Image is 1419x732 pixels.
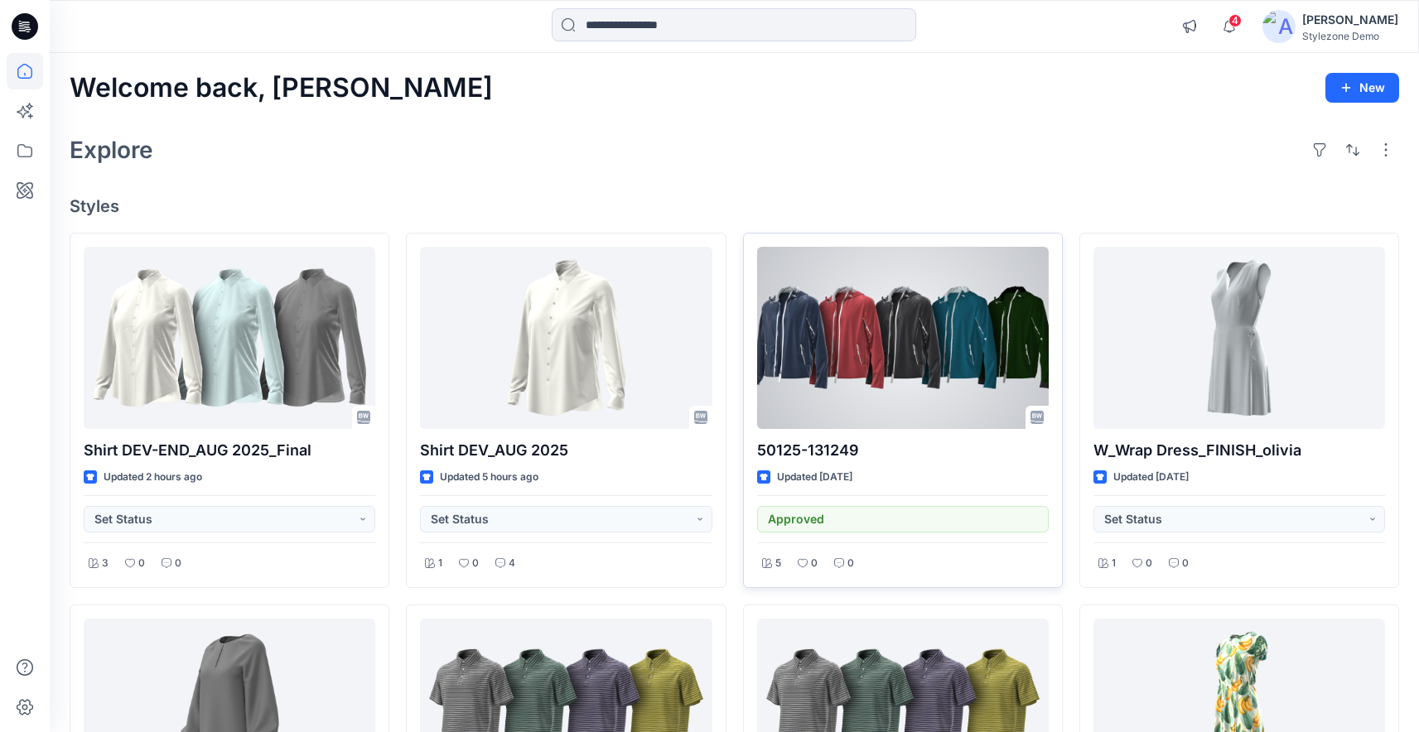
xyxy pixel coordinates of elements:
[104,469,202,486] p: Updated 2 hours ago
[1182,555,1189,572] p: 0
[1146,555,1152,572] p: 0
[420,439,712,462] p: Shirt DEV_AUG 2025
[175,555,181,572] p: 0
[472,555,479,572] p: 0
[84,439,375,462] p: Shirt DEV-END_AUG 2025_Final
[1302,10,1398,30] div: [PERSON_NAME]
[70,73,493,104] h2: Welcome back, [PERSON_NAME]
[757,439,1049,462] p: 50125-131249
[1302,30,1398,42] div: Stylezone Demo
[70,137,153,163] h2: Explore
[420,247,712,429] a: Shirt DEV_AUG 2025
[438,555,442,572] p: 1
[1228,14,1242,27] span: 4
[777,469,852,486] p: Updated [DATE]
[138,555,145,572] p: 0
[84,247,375,429] a: Shirt DEV-END_AUG 2025_Final
[847,555,854,572] p: 0
[811,555,818,572] p: 0
[509,555,515,572] p: 4
[102,555,109,572] p: 3
[1112,555,1116,572] p: 1
[757,247,1049,429] a: 50125-131249
[775,555,781,572] p: 5
[1262,10,1296,43] img: avatar
[1325,73,1399,103] button: New
[70,196,1399,216] h4: Styles
[440,469,538,486] p: Updated 5 hours ago
[1093,439,1385,462] p: W_Wrap Dress_FINISH_olivia
[1113,469,1189,486] p: Updated [DATE]
[1093,247,1385,429] a: W_Wrap Dress_FINISH_olivia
